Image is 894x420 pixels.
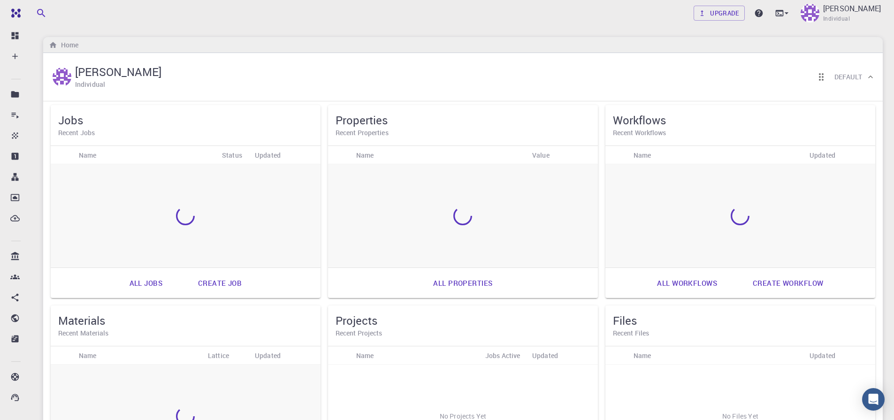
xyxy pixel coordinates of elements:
div: Name [629,146,805,164]
div: Icon [328,346,351,365]
a: Upgrade [694,6,745,21]
a: All workflows [647,272,727,294]
div: Lattice [208,346,229,365]
div: Updated [810,346,835,365]
img: logo [8,8,21,18]
h6: Recent Jobs [58,128,313,138]
div: Updated [810,146,835,164]
div: Updated [255,346,281,365]
div: Updated [250,346,321,365]
img: UTSAV SINGH [801,4,819,23]
div: Name [629,346,805,365]
div: Name [351,346,481,365]
div: Updated [250,146,321,164]
div: Value [532,146,550,164]
h5: [PERSON_NAME] [75,64,161,79]
div: Name [634,146,651,164]
div: Jobs Active [481,346,527,365]
h6: Recent Properties [336,128,590,138]
div: Status [222,146,242,164]
div: Icon [605,146,629,164]
h6: Individual [75,79,105,90]
h5: Properties [336,113,590,128]
div: Updated [805,146,875,164]
div: Name [634,346,651,365]
div: Open Intercom Messenger [862,388,885,411]
a: All jobs [119,272,173,294]
div: Icon [51,146,74,164]
h5: Jobs [58,113,313,128]
h5: Files [613,313,868,328]
div: Icon [328,146,351,164]
h6: Recent Workflows [613,128,868,138]
h5: Workflows [613,113,868,128]
h6: Recent Projects [336,328,590,338]
div: Name [356,346,374,365]
a: Create workflow [742,272,833,294]
p: [PERSON_NAME] [823,3,881,14]
span: Individual [823,14,850,23]
h6: Recent Files [613,328,868,338]
div: Name [79,146,97,164]
div: Icon [51,346,74,365]
h5: Materials [58,313,313,328]
h6: Default [834,72,862,82]
div: Jobs Active [485,346,520,365]
div: UTSAV SINGH[PERSON_NAME]IndividualReorder cardsDefault [43,53,883,101]
div: Status [217,146,250,164]
button: Reorder cards [812,68,831,86]
div: Updated [527,346,598,365]
nav: breadcrumb [47,40,80,50]
div: Name [79,346,97,365]
div: Lattice [203,346,250,365]
div: Name [351,146,527,164]
div: Updated [255,146,281,164]
div: Updated [805,346,875,365]
a: All properties [423,272,503,294]
div: Updated [532,346,558,365]
img: UTSAV SINGH [53,68,71,86]
a: Create job [188,272,252,294]
h6: Recent Materials [58,328,313,338]
div: Name [356,146,374,164]
div: Value [527,146,598,164]
h6: Home [57,40,78,50]
h5: Projects [336,313,590,328]
div: Name [74,346,203,365]
div: Name [74,146,217,164]
div: Icon [605,346,629,365]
